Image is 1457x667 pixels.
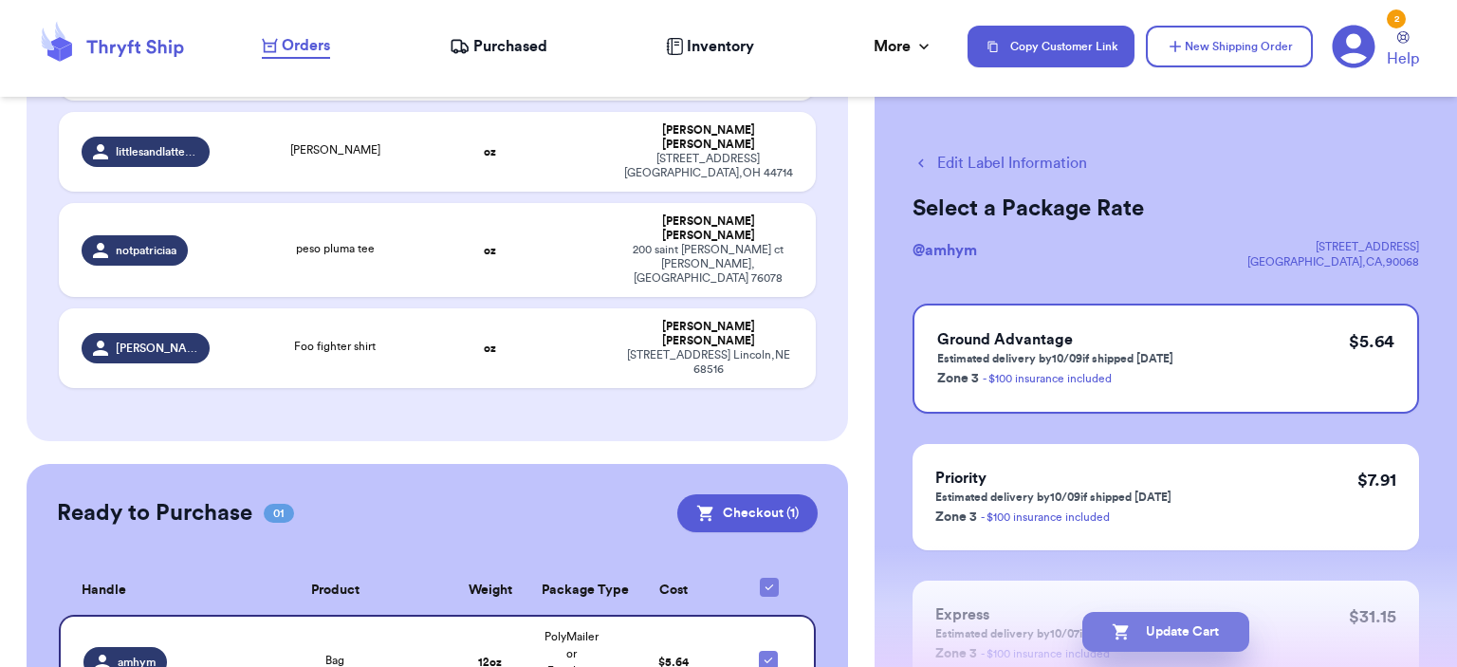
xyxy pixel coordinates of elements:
div: [STREET_ADDRESS] [1247,239,1419,254]
div: More [874,35,933,58]
a: 2 [1332,25,1375,68]
th: Cost [612,566,734,615]
p: $ 7.91 [1357,467,1396,493]
span: Purchased [473,35,547,58]
h2: Select a Package Rate [913,194,1419,224]
strong: oz [484,146,496,157]
th: Package Type [530,566,612,615]
div: [GEOGRAPHIC_DATA] , CA , 90068 [1247,254,1419,269]
span: Bag [325,655,344,666]
span: peso pluma tee [296,243,375,254]
a: Help [1387,31,1419,70]
a: Orders [262,34,330,59]
div: [STREET_ADDRESS] [GEOGRAPHIC_DATA] , OH 44714 [623,152,793,180]
span: Help [1387,47,1419,70]
a: - $100 insurance included [981,511,1110,523]
span: @ amhym [913,243,977,258]
div: 2 [1387,9,1406,28]
span: Zone 3 [937,372,979,385]
span: Zone 3 [935,510,977,524]
span: Handle [82,581,126,601]
a: - $100 insurance included [983,373,1112,384]
span: Orders [282,34,330,57]
th: Weight [450,566,531,615]
p: $ 5.64 [1349,328,1394,355]
h2: Ready to Purchase [57,498,252,528]
button: New Shipping Order [1146,26,1313,67]
div: [PERSON_NAME] [PERSON_NAME] [623,320,793,348]
span: Foo fighter shirt [294,341,376,352]
div: [PERSON_NAME] [PERSON_NAME] [623,123,793,152]
a: Inventory [666,35,754,58]
button: Edit Label Information [913,152,1087,175]
p: Estimated delivery by 10/09 if shipped [DATE] [937,351,1173,366]
span: notpatriciaa [116,243,176,258]
a: Purchased [450,35,547,58]
span: 01 [264,504,294,523]
div: [PERSON_NAME] [PERSON_NAME] [623,214,793,243]
button: Copy Customer Link [968,26,1134,67]
p: Estimated delivery by 10/09 if shipped [DATE] [935,490,1171,505]
span: [PERSON_NAME].thrift.collective [116,341,199,356]
button: Update Cart [1082,612,1249,652]
span: littlesandlattesthriftco [116,144,199,159]
strong: oz [484,245,496,256]
span: Priority [935,471,987,486]
strong: oz [484,343,496,354]
div: [STREET_ADDRESS] Lincoln , NE 68516 [623,348,793,377]
span: Inventory [687,35,754,58]
button: Checkout (1) [677,494,818,532]
th: Product [221,566,449,615]
div: 200 saint [PERSON_NAME] ct [PERSON_NAME] , [GEOGRAPHIC_DATA] 76078 [623,243,793,286]
span: Ground Advantage [937,332,1073,347]
span: [PERSON_NAME] [290,144,380,156]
